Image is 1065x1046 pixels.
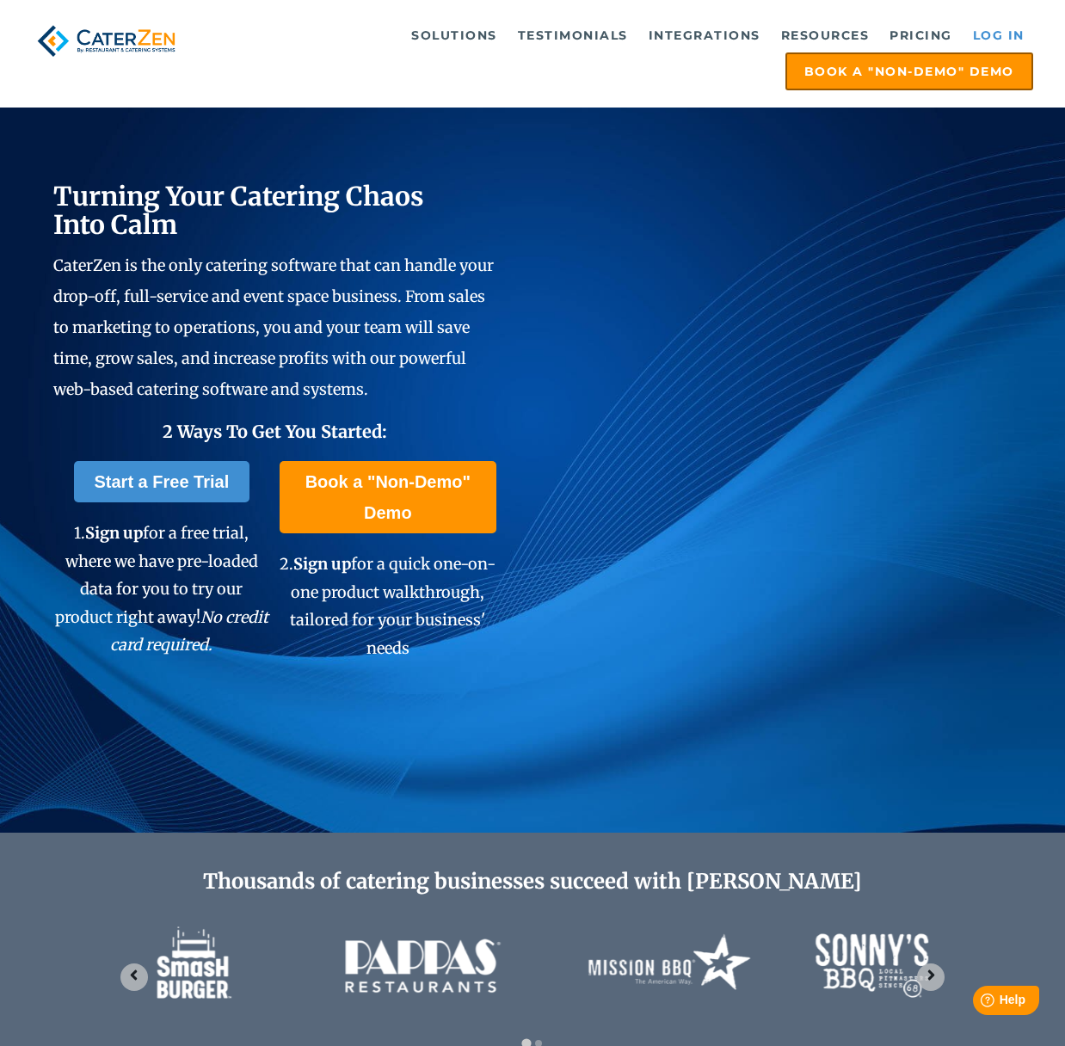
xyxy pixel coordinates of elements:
span: Sign up [85,523,143,543]
h2: Thousands of catering businesses succeed with [PERSON_NAME] [107,870,958,895]
a: Solutions [403,18,506,52]
span: CaterZen is the only catering software that can handle your drop-off, full-service and event spac... [53,255,494,399]
a: Book a "Non-Demo" Demo [785,52,1033,90]
img: caterzen-client-logos-1 [120,904,945,1024]
span: Sign up [293,554,351,574]
span: 2 Ways To Get You Started: [163,421,387,442]
a: Start a Free Trial [74,461,250,502]
a: Log in [964,18,1033,52]
a: Resources [773,18,878,52]
span: Turning Your Catering Chaos Into Calm [53,180,424,241]
iframe: Help widget launcher [912,979,1046,1027]
a: Pricing [881,18,961,52]
em: No credit card required. [110,607,268,655]
span: 2. for a quick one-on-one product walkthrough, tailored for your business' needs [280,554,496,657]
button: Go to last slide [120,963,148,991]
button: Next slide [917,963,945,991]
a: Book a "Non-Demo" Demo [280,461,496,533]
img: caterzen [32,18,181,64]
div: 1 of 2 [107,904,958,1024]
a: Integrations [640,18,769,52]
div: Navigation Menu [202,18,1033,90]
span: 1. for a free trial, where we have pre-loaded data for you to try our product right away! [55,523,268,655]
a: Testimonials [509,18,637,52]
